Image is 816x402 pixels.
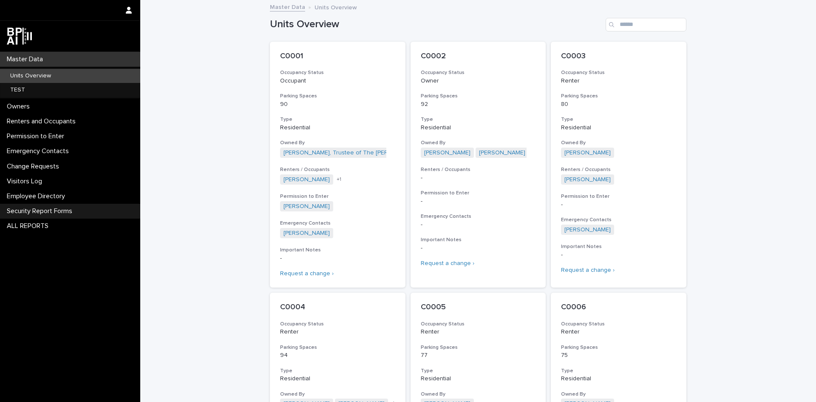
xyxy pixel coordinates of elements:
h3: Renters / Occupants [561,166,676,173]
a: Master Data [270,2,305,11]
h3: Type [561,368,676,374]
h3: Owned By [421,140,536,146]
p: Occupant [280,77,395,85]
p: C0005 [421,303,536,312]
p: Renter [280,328,395,336]
p: Residential [561,375,676,382]
p: Residential [280,375,395,382]
p: Units Overview [3,72,58,80]
p: Security Report Forms [3,207,79,215]
p: C0003 [561,52,676,61]
p: Change Requests [3,163,66,171]
h3: Occupancy Status [280,69,395,76]
h3: Type [561,116,676,123]
p: Residential [421,375,536,382]
p: - [280,255,395,262]
h3: Emergency Contacts [421,213,536,220]
h3: Parking Spaces [421,344,536,351]
p: Emergency Contacts [3,147,76,155]
p: - [561,251,676,259]
p: Master Data [3,55,50,63]
p: Renters and Occupants [3,117,82,125]
a: [PERSON_NAME] [564,226,611,234]
h3: Renters / Occupants [421,166,536,173]
a: [PERSON_NAME] [564,149,611,157]
p: - [421,198,536,205]
p: Visitors Log [3,177,49,185]
h1: Units Overview [270,18,602,31]
h3: Parking Spaces [280,344,395,351]
h3: Renters / Occupants [280,166,395,173]
h3: Occupancy Status [421,69,536,76]
p: Residential [561,124,676,131]
a: [PERSON_NAME] [283,230,330,237]
h3: Permission to Enter [561,193,676,200]
h3: Emergency Contacts [561,217,676,223]
h3: Owned By [421,391,536,398]
p: Renter [421,328,536,336]
p: ALL REPORTS [3,222,55,230]
p: - [561,201,676,208]
p: Units Overview [314,2,357,11]
p: 92 [421,101,536,108]
p: Owner [421,77,536,85]
h3: Important Notes [280,247,395,254]
h3: Type [421,116,536,123]
h3: Occupancy Status [280,321,395,328]
h3: Occupancy Status [561,321,676,328]
h3: Owned By [561,140,676,146]
a: [PERSON_NAME] [283,203,330,210]
p: Owners [3,103,37,111]
h3: Owned By [561,391,676,398]
p: 75 [561,352,676,359]
h3: Type [280,368,395,374]
p: C0002 [421,52,536,61]
h3: Occupancy Status [561,69,676,76]
h3: Type [421,368,536,374]
p: 77 [421,352,536,359]
p: TEST [3,86,32,94]
img: dwgmcNfxSF6WIOOXiGgu [7,28,32,45]
input: Search [606,18,686,31]
p: C0001 [280,52,395,61]
p: C0004 [280,303,395,312]
p: Renter [561,77,676,85]
h3: Important Notes [421,237,536,243]
a: [PERSON_NAME] [564,176,611,183]
h3: Parking Spaces [561,344,676,351]
a: [PERSON_NAME] [283,176,330,183]
a: Request a change › [421,260,474,266]
span: + 1 [337,177,341,182]
a: Request a change › [280,271,334,277]
p: - [421,174,536,182]
h3: Type [280,116,395,123]
p: Permission to Enter [3,132,71,140]
a: [PERSON_NAME] [424,149,470,157]
p: 94 [280,352,395,359]
h3: Owned By [280,391,395,398]
h3: Owned By [280,140,395,146]
h3: Occupancy Status [421,321,536,328]
a: C0002Occupancy StatusOwnerParking Spaces92TypeResidentialOwned By[PERSON_NAME] [PERSON_NAME] Rent... [411,42,546,288]
a: [PERSON_NAME], Trustee of The [PERSON_NAME] Revocable Trust dated [DATE] [283,149,505,157]
a: Request a change › [561,267,615,273]
p: Residential [280,124,395,131]
h3: Permission to Enter [421,190,536,197]
p: - [421,245,536,252]
p: Employee Directory [3,192,72,200]
h3: Emergency Contacts [280,220,395,227]
h3: Permission to Enter [280,193,395,200]
a: C0003Occupancy StatusRenterParking Spaces80TypeResidentialOwned By[PERSON_NAME] Renters / Occupan... [551,42,686,288]
p: 80 [561,101,676,108]
h3: Parking Spaces [561,93,676,100]
p: 90 [280,101,395,108]
h3: Important Notes [561,243,676,250]
h3: Parking Spaces [421,93,536,100]
p: - [421,221,536,228]
p: Residential [421,124,536,131]
p: C0006 [561,303,676,312]
a: C0001Occupancy StatusOccupantParking Spaces90TypeResidentialOwned By[PERSON_NAME], Trustee of The... [270,42,405,288]
a: [PERSON_NAME] [479,149,525,157]
p: Renter [561,328,676,336]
